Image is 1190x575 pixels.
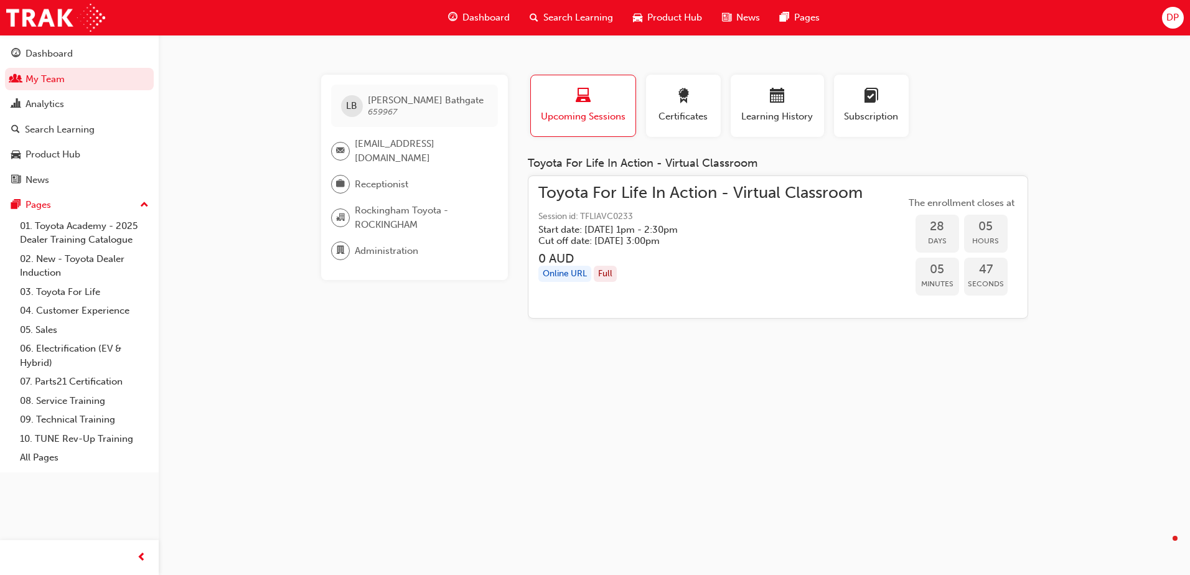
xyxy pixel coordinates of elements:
span: briefcase-icon [336,176,345,192]
div: News [26,173,49,187]
a: 06. Electrification (EV & Hybrid) [15,339,154,372]
h5: Cut off date: [DATE] 3:00pm [538,235,843,246]
a: 08. Service Training [15,391,154,411]
span: award-icon [676,88,691,105]
a: pages-iconPages [770,5,830,30]
span: search-icon [11,124,20,136]
a: 01. Toyota Academy - 2025 Dealer Training Catalogue [15,217,154,250]
span: News [736,11,760,25]
span: Minutes [916,277,959,291]
div: Search Learning [25,123,95,137]
div: Full [594,266,617,283]
a: 09. Technical Training [15,410,154,429]
div: Pages [26,198,51,212]
span: Receptionist [355,177,408,192]
span: guage-icon [11,49,21,60]
a: 04. Customer Experience [15,301,154,320]
span: pages-icon [11,200,21,211]
span: LB [346,99,357,113]
span: up-icon [140,197,149,213]
a: Analytics [5,93,154,116]
a: search-iconSearch Learning [520,5,623,30]
h5: Start date: [DATE] 1pm - 2:30pm [538,224,843,235]
img: Trak [6,4,105,32]
a: guage-iconDashboard [438,5,520,30]
span: learningplan-icon [864,88,879,105]
span: Administration [355,244,418,258]
span: news-icon [11,175,21,186]
span: The enrollment closes at [906,196,1018,210]
a: All Pages [15,448,154,467]
a: Dashboard [5,42,154,65]
span: [EMAIL_ADDRESS][DOMAIN_NAME] [355,137,488,165]
span: Days [916,234,959,248]
a: 07. Parts21 Certification [15,372,154,391]
div: Analytics [26,97,64,111]
a: 10. TUNE Rev-Up Training [15,429,154,449]
button: Subscription [834,75,909,137]
a: 05. Sales [15,320,154,340]
span: laptop-icon [576,88,591,105]
a: 02. New - Toyota Dealer Induction [15,250,154,283]
div: Product Hub [26,147,80,162]
span: Rockingham Toyota - ROCKINGHAM [355,203,488,231]
span: Upcoming Sessions [540,110,626,124]
span: Product Hub [647,11,702,25]
span: 05 [964,220,1008,234]
span: car-icon [633,10,642,26]
span: guage-icon [448,10,457,26]
button: Learning History [731,75,824,137]
span: DP [1166,11,1179,25]
span: people-icon [11,74,21,85]
iframe: Intercom live chat [1148,533,1178,563]
span: Pages [794,11,820,25]
span: Subscription [843,110,899,124]
span: Toyota For Life In Action - Virtual Classroom [538,186,863,200]
div: Toyota For Life In Action - Virtual Classroom [528,157,1028,171]
span: 659967 [368,106,397,117]
span: [PERSON_NAME] Bathgate [368,95,484,106]
a: My Team [5,68,154,91]
span: email-icon [336,143,345,159]
button: Pages [5,194,154,217]
span: Session id: TFLIAVC0233 [538,210,863,224]
button: DP [1162,7,1184,29]
span: Certificates [655,110,711,124]
span: 28 [916,220,959,234]
span: chart-icon [11,99,21,110]
div: Dashboard [26,47,73,61]
span: Search Learning [543,11,613,25]
span: Hours [964,234,1008,248]
span: car-icon [11,149,21,161]
a: 03. Toyota For Life [15,283,154,302]
span: 05 [916,263,959,277]
span: pages-icon [780,10,789,26]
button: Upcoming Sessions [530,75,636,137]
span: calendar-icon [770,88,785,105]
h3: 0 AUD [538,251,863,266]
a: Search Learning [5,118,154,141]
a: Product Hub [5,143,154,166]
button: DashboardMy TeamAnalyticsSearch LearningProduct HubNews [5,40,154,194]
a: Toyota For Life In Action - Virtual ClassroomSession id: TFLIAVC0233Start date: [DATE] 1pm - 2:30... [538,186,1018,309]
a: News [5,169,154,192]
div: Online URL [538,266,591,283]
span: Learning History [740,110,815,124]
span: department-icon [336,243,345,259]
span: news-icon [722,10,731,26]
span: organisation-icon [336,210,345,226]
span: Seconds [964,277,1008,291]
span: search-icon [530,10,538,26]
a: news-iconNews [712,5,770,30]
a: car-iconProduct Hub [623,5,712,30]
span: prev-icon [137,550,146,566]
button: Certificates [646,75,721,137]
span: Dashboard [462,11,510,25]
span: 47 [964,263,1008,277]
